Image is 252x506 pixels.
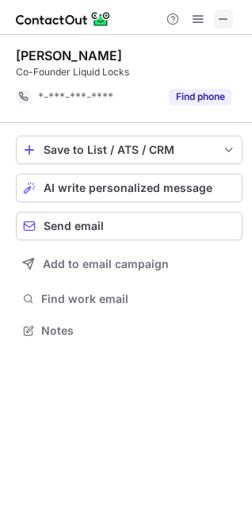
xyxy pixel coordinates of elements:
div: Co-Founder Liquid Locks [16,65,242,79]
span: Add to email campaign [43,258,169,270]
span: Find work email [41,292,236,306]
span: Send email [44,220,104,232]
button: Notes [16,320,242,342]
span: AI write personalized message [44,182,212,194]
img: ContactOut v5.3.10 [16,10,111,29]
button: Find work email [16,288,242,310]
div: [PERSON_NAME] [16,48,122,63]
span: Notes [41,324,236,338]
button: Send email [16,212,242,240]
div: Save to List / ATS / CRM [44,144,215,156]
button: Add to email campaign [16,250,242,278]
button: AI write personalized message [16,174,242,202]
button: save-profile-one-click [16,136,242,164]
button: Reveal Button [169,89,231,105]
